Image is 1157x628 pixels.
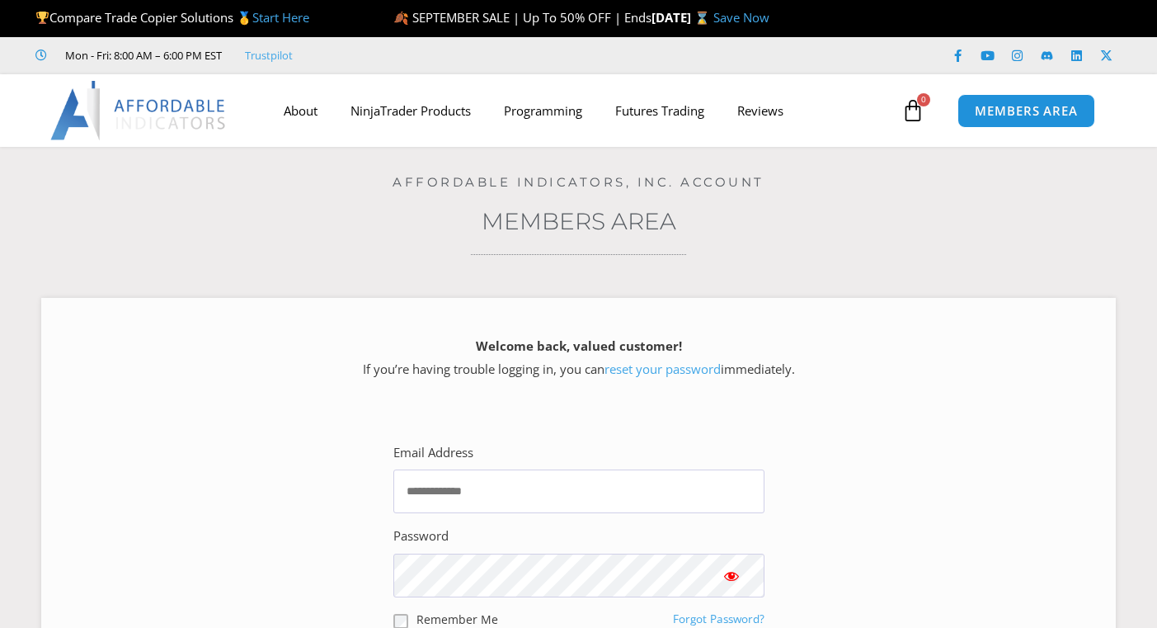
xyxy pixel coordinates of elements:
[393,174,764,190] a: Affordable Indicators, Inc. Account
[476,338,682,354] strong: Welcome back, valued customer!
[698,554,764,597] button: Show password
[482,207,676,235] a: Members Area
[70,335,1087,381] p: If you’re having trouble logging in, you can immediately.
[393,525,449,548] label: Password
[416,611,498,628] label: Remember Me
[36,12,49,24] img: 🏆
[917,93,930,106] span: 0
[975,105,1078,117] span: MEMBERS AREA
[252,9,309,26] a: Start Here
[487,92,599,130] a: Programming
[721,92,800,130] a: Reviews
[61,45,222,65] span: Mon - Fri: 8:00 AM – 6:00 PM EST
[393,441,473,465] label: Email Address
[334,92,487,130] a: NinjaTrader Products
[35,9,309,26] span: Compare Trade Copier Solutions 🥇
[245,45,293,65] a: Trustpilot
[50,81,228,140] img: LogoAI | Affordable Indicators – NinjaTrader
[267,92,896,130] nav: Menu
[713,9,769,26] a: Save Now
[393,9,651,26] span: 🍂 SEPTEMBER SALE | Up To 50% OFF | Ends
[673,611,764,626] a: Forgot Password?
[604,361,721,377] a: reset your password
[267,92,334,130] a: About
[877,87,949,135] a: 0
[957,94,1095,128] a: MEMBERS AREA
[651,9,713,26] strong: [DATE] ⌛
[599,92,721,130] a: Futures Trading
